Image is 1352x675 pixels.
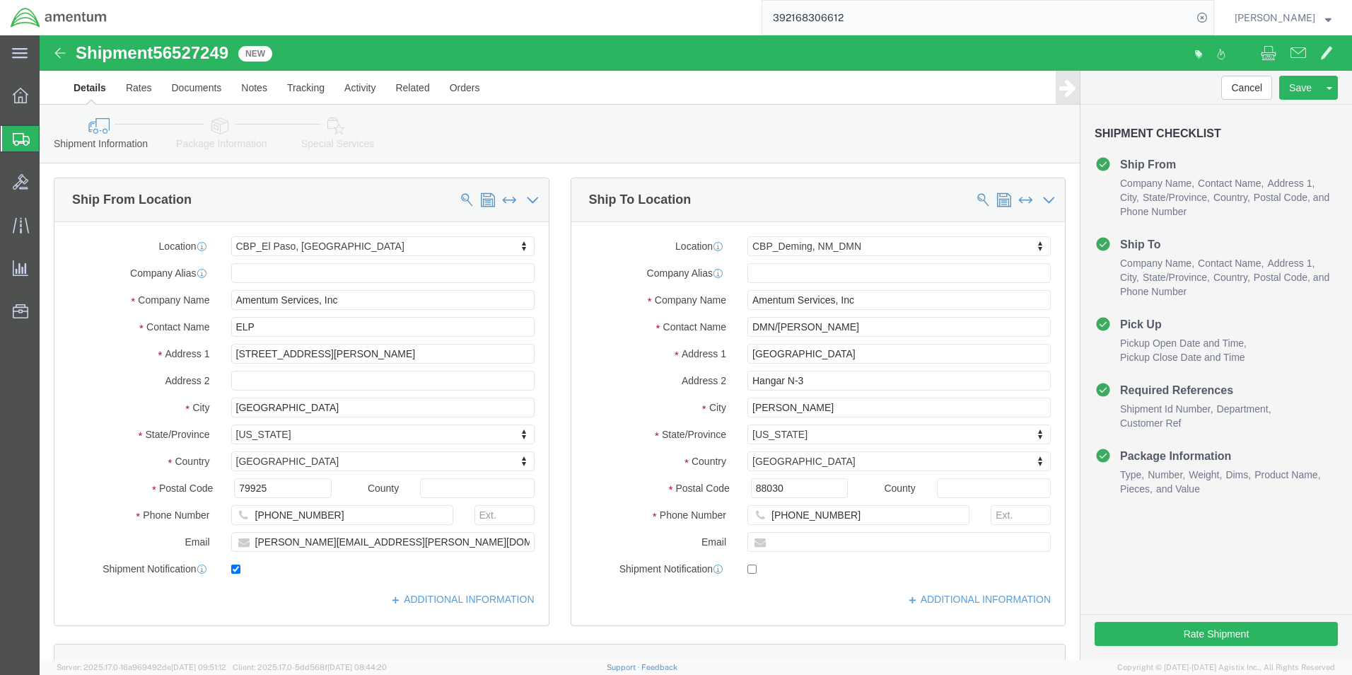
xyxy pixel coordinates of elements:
span: James Barragan [1235,10,1315,25]
span: Server: 2025.17.0-16a969492de [57,663,226,671]
span: Copyright © [DATE]-[DATE] Agistix Inc., All Rights Reserved [1117,662,1335,674]
a: Support [607,663,642,671]
button: [PERSON_NAME] [1234,9,1332,26]
span: Client: 2025.17.0-5dd568f [233,663,387,671]
a: Feedback [641,663,677,671]
span: [DATE] 08:44:20 [327,663,387,671]
input: Search for shipment number, reference number [762,1,1192,35]
span: [DATE] 09:51:12 [171,663,226,671]
img: logo [10,7,107,28]
iframe: FS Legacy Container [40,35,1352,660]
